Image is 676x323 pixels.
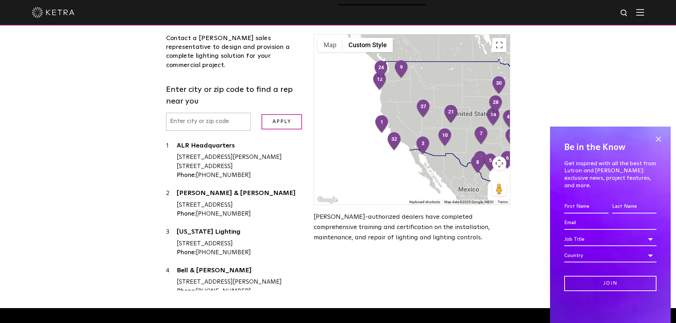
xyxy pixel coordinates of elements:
[502,110,517,129] div: 42
[491,76,506,95] div: 30
[470,155,485,174] div: 8
[416,136,430,155] div: 3
[374,115,389,134] div: 1
[394,60,409,79] div: 9
[177,210,303,219] div: [PHONE_NUMBER]
[438,128,452,147] div: 10
[564,216,656,230] input: Email
[314,212,510,243] p: [PERSON_NAME]-authorized dealers have completed comprehensive training and certification on the i...
[564,160,656,189] p: Get inspired with all the best from Lutron and [PERSON_NAME]: exclusive news, project features, a...
[342,38,393,52] button: Custom Style
[636,9,644,16] img: Hamburger%20Nav.svg
[262,114,302,129] input: Apply
[564,233,656,246] div: Job Title
[177,143,303,151] a: ALR Headquarters
[177,229,303,238] a: [US_STATE] Lighting
[483,153,498,172] div: 5
[166,189,177,219] div: 2
[177,201,303,210] div: [STREET_ADDRESS]
[500,151,515,170] div: 6
[473,151,488,170] div: 4
[612,200,656,213] input: Last Name
[488,95,503,114] div: 28
[177,248,303,257] div: [PHONE_NUMBER]
[486,107,501,127] div: 14
[316,195,339,205] img: Google
[166,34,303,70] div: Contact a [PERSON_NAME] sales representative to design and provision a complete lighting solution...
[620,9,629,18] img: search icon
[177,250,196,256] strong: Phone:
[374,60,389,79] div: 24
[564,141,656,154] h4: Be in the Know
[316,195,339,205] a: Open this area in Google Maps (opens a new window)
[177,190,303,199] a: [PERSON_NAME] & [PERSON_NAME]
[474,126,489,145] div: 7
[318,38,342,52] button: Show street map
[564,249,656,262] div: Country
[177,288,196,294] strong: Phone:
[387,132,402,151] div: 32
[166,84,303,107] label: Enter city or zip code to find a rep near you
[444,105,458,124] div: 21
[177,153,303,171] div: [STREET_ADDRESS][PERSON_NAME] [STREET_ADDRESS]
[564,200,609,213] input: First Name
[177,267,303,276] a: Bell & [PERSON_NAME]
[444,200,494,204] span: Map data ©2025 Google, INEGI
[498,200,508,204] a: Terms
[177,287,303,296] div: [PHONE_NUMBER]
[177,239,303,249] div: [STREET_ADDRESS]
[166,266,177,296] div: 4
[372,72,387,91] div: 12
[492,156,506,171] button: Map camera controls
[177,211,196,217] strong: Phone:
[166,141,177,180] div: 1
[177,172,196,178] strong: Phone:
[166,113,251,131] input: Enter city or zip code
[505,128,520,147] div: 35
[410,200,440,205] button: Keyboard shortcuts
[32,7,75,18] img: ketra-logo-2019-white
[492,182,506,196] button: Drag Pegman onto the map to open Street View
[166,228,177,257] div: 3
[177,278,303,287] div: [STREET_ADDRESS][PERSON_NAME]
[492,38,506,52] button: Toggle fullscreen view
[416,99,431,118] div: 37
[564,276,656,291] input: Join
[177,171,303,180] div: [PHONE_NUMBER]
